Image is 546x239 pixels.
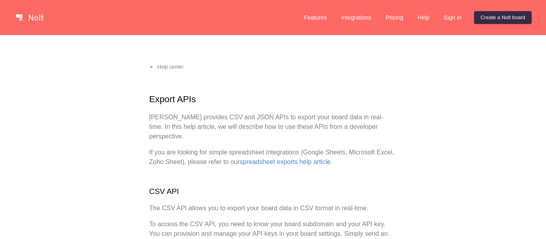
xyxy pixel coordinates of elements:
a: Pricing [379,11,410,24]
a: spreadsheet exports help article [240,158,331,165]
a: Create a Nolt board [474,11,532,24]
p: The CSV API allows you to export your board data in CSV format in real-time. [149,203,397,213]
a: Help [411,11,436,24]
a: Help center [143,61,190,73]
p: If you are looking for simple spreadsheet integrations (Google Sheets, Microsoft Excel, Zoho Shee... [149,148,397,167]
a: Sign in [437,11,468,24]
h2: CSV API [149,186,397,198]
a: Integrations [335,11,377,24]
h1: Export APIs [149,93,397,106]
a: Features [298,11,333,24]
p: [PERSON_NAME] provides CSV and JSON APIs to export your board data in real-time. In this help art... [149,113,397,141]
